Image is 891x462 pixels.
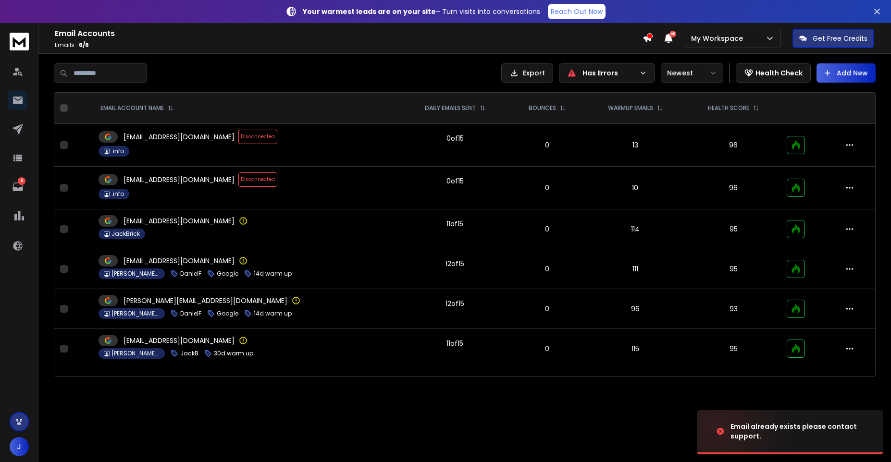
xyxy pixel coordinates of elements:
[686,329,781,369] td: 95
[669,31,676,37] span: 50
[585,167,686,209] td: 10
[686,209,781,249] td: 95
[124,175,235,184] p: [EMAIL_ADDRESS][DOMAIN_NAME]
[446,134,464,143] div: 0 of 15
[686,167,781,209] td: 96
[515,264,579,274] p: 0
[445,259,464,268] div: 12 of 15
[55,41,643,49] p: Emails :
[686,124,781,167] td: 96
[608,104,653,112] p: WARMUP EMAILS
[10,33,29,50] img: logo
[817,63,876,83] button: Add New
[515,140,579,150] p: 0
[180,270,201,278] p: DanielF
[697,405,793,457] img: image
[180,350,198,357] p: JackB
[548,4,606,19] a: Reach Out Now
[111,310,160,317] p: [PERSON_NAME] 14Days
[124,132,235,142] p: [EMAIL_ADDRESS][DOMAIN_NAME]
[686,289,781,329] td: 93
[730,422,872,441] div: Email already exists please contact support.
[303,7,540,16] p: – Turn visits into conversations
[585,124,686,167] td: 13
[515,183,579,193] p: 0
[813,34,867,43] p: Get Free Credits
[238,172,277,187] span: Disconnected
[124,216,235,226] p: [EMAIL_ADDRESS][DOMAIN_NAME]
[303,7,436,16] strong: Your warmest leads are on your site
[180,310,201,317] p: DanielF
[585,209,686,249] td: 114
[446,339,463,348] div: 11 of 15
[111,350,160,357] p: [PERSON_NAME] 30d Warmup
[111,190,124,198] p: .info
[446,176,464,186] div: 0 of 15
[755,68,803,78] p: Health Check
[661,63,723,83] button: Newest
[515,304,579,314] p: 0
[515,224,579,234] p: 0
[446,219,463,229] div: 11 of 15
[254,270,292,278] p: 14d warm up
[111,270,160,278] p: [PERSON_NAME] 14Days
[792,29,874,48] button: Get Free Credits
[8,177,27,196] a: 18
[124,256,235,266] p: [EMAIL_ADDRESS][DOMAIN_NAME]
[124,296,287,305] p: [PERSON_NAME][EMAIL_ADDRESS][DOMAIN_NAME]
[582,68,635,78] p: Has Errors
[10,437,29,456] button: J
[551,7,603,16] p: Reach Out Now
[254,310,292,317] p: 14d warm up
[585,289,686,329] td: 96
[529,104,556,112] p: BOUNCES
[111,230,140,238] p: JackBrick
[124,336,235,345] p: [EMAIL_ADDRESS][DOMAIN_NAME]
[691,34,747,43] p: My Workspace
[100,104,173,112] div: EMAIL ACCOUNT NAME
[18,177,25,185] p: 18
[111,147,124,155] p: .info
[217,310,238,317] p: Google
[708,104,749,112] p: HEALTH SCORE
[55,28,643,39] h1: Email Accounts
[214,350,253,357] p: 30d warm up
[501,63,553,83] button: Export
[686,249,781,289] td: 95
[238,130,277,144] span: Disconnected
[736,63,811,83] button: Health Check
[217,270,238,278] p: Google
[515,344,579,353] p: 0
[585,329,686,369] td: 115
[425,104,476,112] p: DAILY EMAILS SENT
[79,41,89,49] span: 6 / 6
[445,299,464,308] div: 12 of 15
[585,249,686,289] td: 111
